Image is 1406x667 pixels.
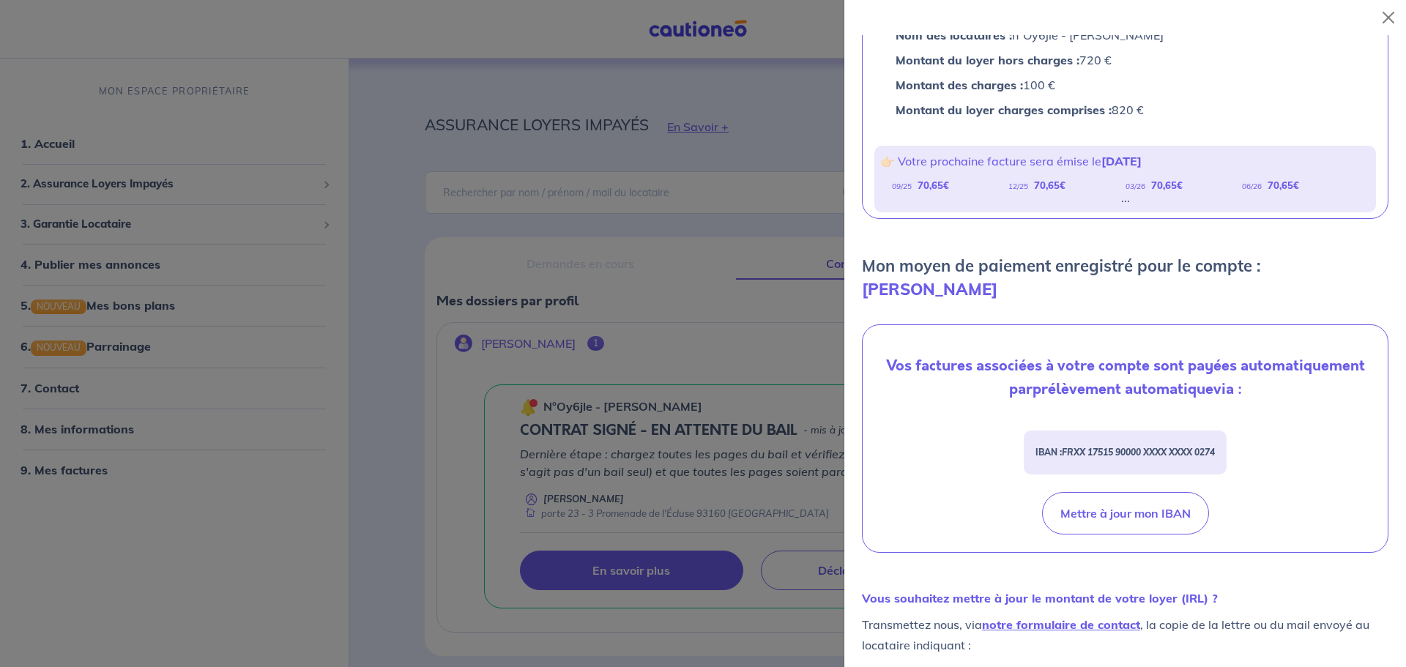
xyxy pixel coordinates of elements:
[862,614,1388,655] p: Transmettez nous, via , la copie de la lettre ou du mail envoyé au locataire indiquant :
[1062,447,1215,458] em: FRXX 17515 90000 XXXX XXXX 0274
[1008,182,1028,191] em: 12/25
[982,617,1140,632] a: notre formulaire de contact
[892,182,912,191] em: 09/25
[862,254,1388,301] p: Mon moyen de paiement enregistré pour le compte :
[1151,179,1183,191] strong: 70,65 €
[896,51,1355,70] p: 720 €
[1101,154,1142,168] strong: [DATE]
[1126,182,1145,191] em: 03/26
[896,53,1079,67] strong: Montant du loyer hors charges :
[1242,182,1262,191] em: 06/26
[896,78,1023,92] strong: Montant des charges :
[896,26,1355,45] p: n°Oy6jle - [PERSON_NAME]
[918,179,949,191] strong: 70,65 €
[1121,195,1130,201] div: ...
[1042,492,1209,534] button: Mettre à jour mon IBAN
[880,152,1370,171] p: 👉🏻 Votre prochaine facture sera émise le
[874,354,1376,401] p: Vos factures associées à votre compte sont payées automatiquement par via :
[896,75,1355,94] p: 100 €
[896,28,1012,42] strong: Nom des locataires :
[1033,379,1213,400] strong: prélèvement automatique
[862,279,997,299] strong: [PERSON_NAME]
[862,591,1218,605] strong: Vous souhaitez mettre à jour le montant de votre loyer (IRL) ?
[896,100,1355,119] p: 820 €
[1034,179,1065,191] strong: 70,65 €
[896,103,1112,117] strong: Montant du loyer charges comprises :
[1035,447,1215,458] strong: IBAN :
[1268,179,1299,191] strong: 70,65 €
[1377,6,1400,29] button: Close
